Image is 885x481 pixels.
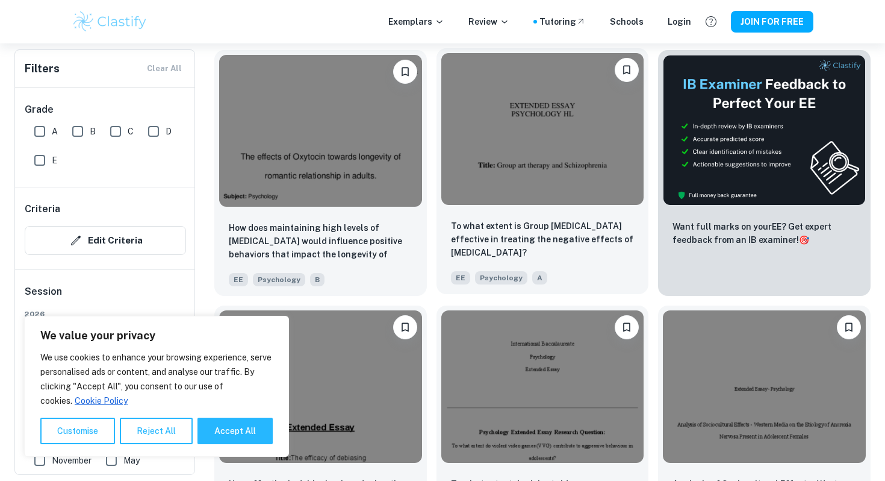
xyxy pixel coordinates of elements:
[40,350,273,408] p: We use cookies to enhance your browsing experience, serve personalised ads or content, and analys...
[229,273,248,286] span: EE
[658,50,871,296] a: ThumbnailWant full marks on yourEE? Get expert feedback from an IB examiner!
[837,315,861,339] button: Please log in to bookmark exemplars
[310,273,324,286] span: B
[532,271,547,285] span: A
[393,315,417,339] button: Please log in to bookmark exemplars
[219,55,422,207] img: Psychology EE example thumbnail: How does maintaining high levels of oxyt
[436,50,649,296] a: Please log in to bookmark exemplarsTo what extent is Group art therapy effective in treating the ...
[120,418,193,444] button: Reject All
[40,329,273,343] p: We value your privacy
[468,15,509,28] p: Review
[663,55,866,206] img: Thumbnail
[74,395,128,406] a: Cookie Policy
[52,154,57,167] span: E
[610,15,644,28] a: Schools
[388,15,444,28] p: Exemplars
[451,271,470,285] span: EE
[663,310,866,462] img: Psychology EE example thumbnail: Analysis of Sociocultural Effects - West
[52,454,92,467] span: November
[229,221,412,262] p: How does maintaining high levels of oxytocin would influence positive behaviors that impact the l...
[52,125,58,138] span: A
[90,125,96,138] span: B
[441,53,644,205] img: Psychology EE example thumbnail: To what extent is Group art therapy effe
[166,125,172,138] span: D
[615,315,639,339] button: Please log in to bookmark exemplars
[731,11,813,33] button: JOIN FOR FREE
[123,454,140,467] span: May
[393,60,417,84] button: Please log in to bookmark exemplars
[451,219,635,259] p: To what extent is Group art therapy effective in treating the negative effects of Schizophrenia?
[441,310,644,462] img: Psychology EE example thumbnail: To what extent do violent video games co
[72,10,148,34] img: Clastify logo
[25,60,60,77] h6: Filters
[25,202,60,216] h6: Criteria
[40,418,115,444] button: Customise
[219,310,422,462] img: Psychology EE example thumbnail: How effective is debiasing in reducing t
[197,418,273,444] button: Accept All
[214,50,427,296] a: Please log in to bookmark exemplarsHow does maintaining high levels of oxytocin would influence p...
[672,220,856,247] p: Want full marks on your EE ? Get expert feedback from an IB examiner!
[668,15,691,28] a: Login
[25,226,186,255] button: Edit Criteria
[24,316,289,457] div: We value your privacy
[615,58,639,82] button: Please log in to bookmark exemplars
[701,11,721,32] button: Help and Feedback
[25,102,186,117] h6: Grade
[539,15,586,28] a: Tutoring
[253,273,305,286] span: Psychology
[799,235,809,245] span: 🎯
[475,271,527,285] span: Psychology
[25,285,186,309] h6: Session
[128,125,134,138] span: C
[25,309,186,319] span: 2026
